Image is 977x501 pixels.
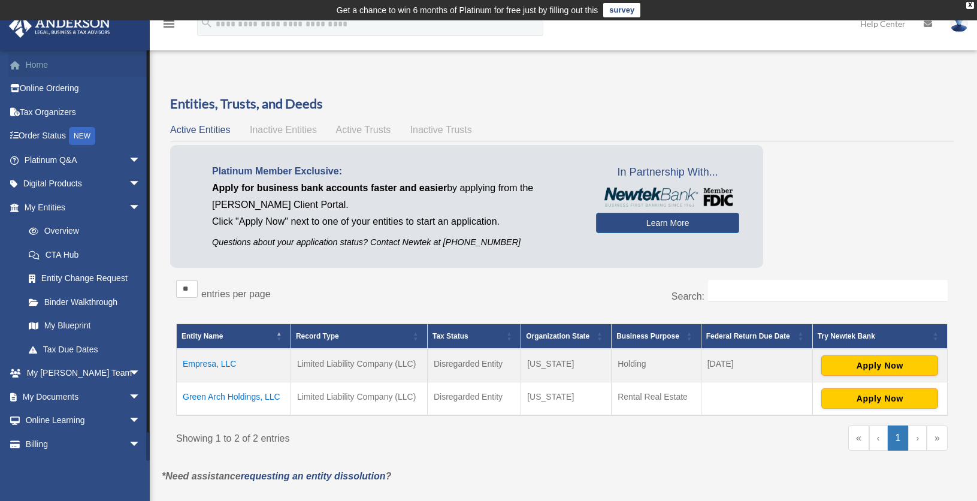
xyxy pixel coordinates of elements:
[129,409,153,433] span: arrow_drop_down
[336,125,391,135] span: Active Trusts
[241,471,386,481] a: requesting an entity dissolution
[818,329,929,343] div: Try Newtek Bank
[821,388,938,409] button: Apply Now
[69,127,95,145] div: NEW
[129,172,153,197] span: arrow_drop_down
[17,337,153,361] a: Tax Due Dates
[848,425,869,451] a: First
[5,14,114,38] img: Anderson Advisors Platinum Portal
[17,314,153,338] a: My Blueprint
[177,324,291,349] th: Entity Name: Activate to invert sorting
[129,385,153,409] span: arrow_drop_down
[869,425,888,451] a: Previous
[521,349,612,382] td: [US_STATE]
[8,361,159,385] a: My [PERSON_NAME] Teamarrow_drop_down
[612,382,701,416] td: Rental Real Estate
[521,382,612,416] td: [US_STATE]
[966,2,974,9] div: close
[427,382,521,416] td: Disregarded Entity
[182,332,223,340] span: Entity Name
[701,349,812,382] td: [DATE]
[8,77,159,101] a: Online Ordering
[129,148,153,173] span: arrow_drop_down
[250,125,317,135] span: Inactive Entities
[8,148,159,172] a: Platinum Q&Aarrow_drop_down
[291,382,427,416] td: Limited Liability Company (LLC)
[212,213,578,230] p: Click "Apply Now" next to one of your entities to start an application.
[337,3,598,17] div: Get a chance to win 6 months of Platinum for free just by filling out this
[170,95,954,113] h3: Entities, Trusts, and Deeds
[17,267,153,291] a: Entity Change Request
[8,124,159,149] a: Order StatusNEW
[162,471,391,481] em: *Need assistance ?
[8,409,159,433] a: Online Learningarrow_drop_down
[8,100,159,124] a: Tax Organizers
[701,324,812,349] th: Federal Return Due Date: Activate to sort
[291,324,427,349] th: Record Type: Activate to sort
[706,332,790,340] span: Federal Return Due Date
[8,172,159,196] a: Digital Productsarrow_drop_down
[888,425,909,451] a: 1
[8,385,159,409] a: My Documentsarrow_drop_down
[170,125,230,135] span: Active Entities
[176,425,553,447] div: Showing 1 to 2 of 2 entries
[526,332,589,340] span: Organization State
[17,290,153,314] a: Binder Walkthrough
[201,289,271,299] label: entries per page
[129,195,153,220] span: arrow_drop_down
[596,163,739,182] span: In Partnership With...
[812,324,947,349] th: Try Newtek Bank : Activate to sort
[927,425,948,451] a: Last
[17,219,147,243] a: Overview
[200,16,213,29] i: search
[612,324,701,349] th: Business Purpose: Activate to sort
[410,125,472,135] span: Inactive Trusts
[212,163,578,180] p: Platinum Member Exclusive:
[291,349,427,382] td: Limited Liability Company (LLC)
[8,432,159,456] a: Billingarrow_drop_down
[212,183,447,193] span: Apply for business bank accounts faster and easier
[177,349,291,382] td: Empresa, LLC
[908,425,927,451] a: Next
[821,355,938,376] button: Apply Now
[8,456,159,480] a: Events Calendar
[521,324,612,349] th: Organization State: Activate to sort
[427,349,521,382] td: Disregarded Entity
[162,17,176,31] i: menu
[612,349,701,382] td: Holding
[603,3,640,17] a: survey
[8,195,153,219] a: My Entitiesarrow_drop_down
[616,332,679,340] span: Business Purpose
[129,432,153,457] span: arrow_drop_down
[162,21,176,31] a: menu
[17,243,153,267] a: CTA Hub
[602,188,733,207] img: NewtekBankLogoSM.png
[432,332,468,340] span: Tax Status
[950,15,968,32] img: User Pic
[177,382,291,416] td: Green Arch Holdings, LLC
[296,332,339,340] span: Record Type
[129,361,153,386] span: arrow_drop_down
[8,53,159,77] a: Home
[672,291,704,301] label: Search:
[596,213,739,233] a: Learn More
[212,180,578,213] p: by applying from the [PERSON_NAME] Client Portal.
[212,235,578,250] p: Questions about your application status? Contact Newtek at [PHONE_NUMBER]
[427,324,521,349] th: Tax Status: Activate to sort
